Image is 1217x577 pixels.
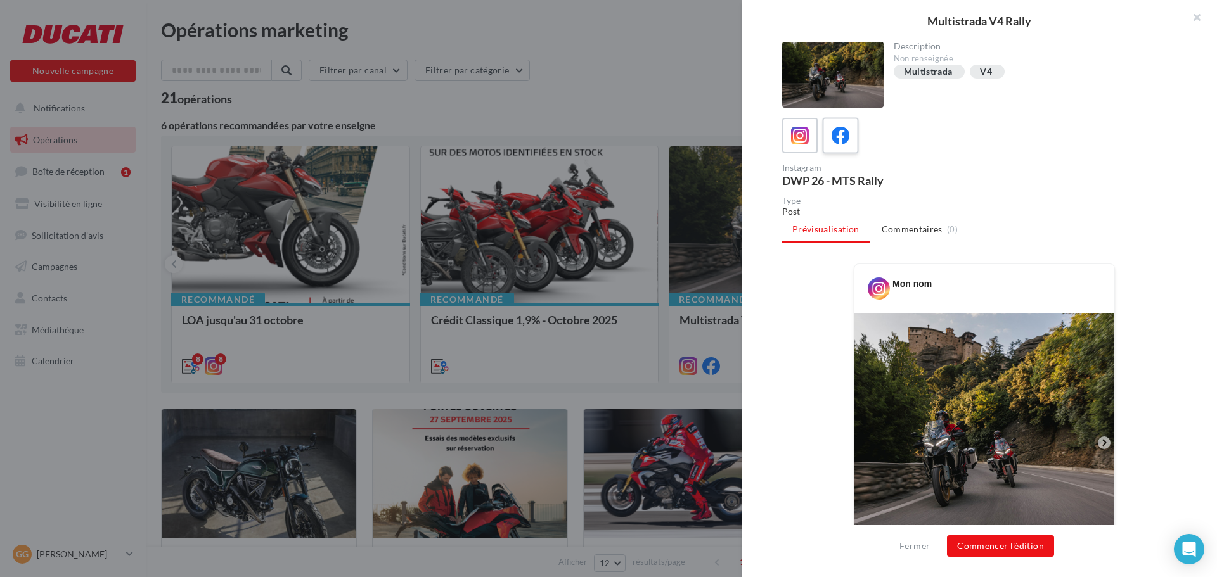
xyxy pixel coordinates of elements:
[882,223,943,236] span: Commentaires
[782,196,1187,205] div: Type
[947,535,1054,557] button: Commencer l'édition
[782,205,1187,218] div: Post
[762,15,1197,27] div: Multistrada V4 Rally
[904,67,953,77] div: Multistrada
[894,538,935,554] button: Fermer
[782,163,979,172] div: Instagram
[894,53,1177,65] div: Non renseignée
[1174,534,1204,564] div: Open Intercom Messenger
[892,277,932,290] div: Mon nom
[894,42,1177,51] div: Description
[947,224,958,234] span: (0)
[782,175,979,186] div: DWP 26 - MTS Rally
[980,67,992,77] div: V4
